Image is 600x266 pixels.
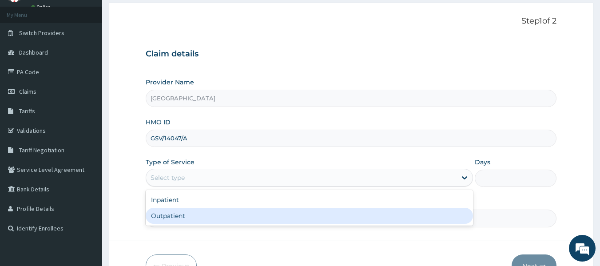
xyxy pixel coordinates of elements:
p: Step 1 of 2 [146,16,557,26]
label: Days [475,158,490,167]
div: Inpatient [146,192,473,208]
a: Online [31,4,52,10]
span: Tariff Negotiation [19,146,64,154]
input: Enter HMO ID [146,130,557,147]
h3: Claim details [146,49,557,59]
div: Select type [151,173,185,182]
span: Claims [19,87,36,95]
span: Dashboard [19,48,48,56]
label: Provider Name [146,78,194,87]
label: HMO ID [146,118,171,127]
span: Tariffs [19,107,35,115]
label: Type of Service [146,158,195,167]
div: Outpatient [146,208,473,224]
span: Switch Providers [19,29,64,37]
